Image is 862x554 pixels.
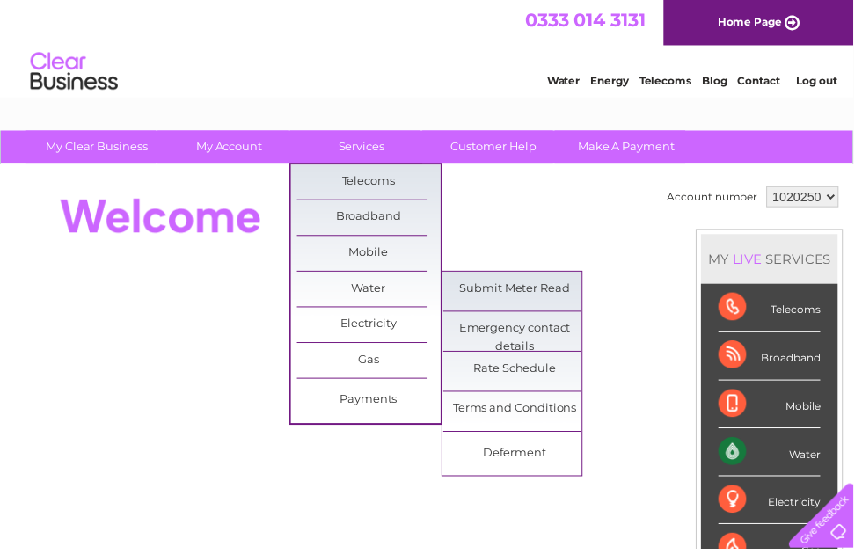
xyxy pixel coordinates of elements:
[448,315,593,350] a: Emergency contact details
[300,346,445,382] a: Gas
[804,75,845,88] a: Log out
[552,75,586,88] a: Water
[726,335,829,383] div: Broadband
[300,166,445,201] a: Telecoms
[30,46,120,99] img: logo.png
[726,433,829,481] div: Water
[708,237,846,287] div: MY SERVICES
[427,132,572,164] a: Customer Help
[448,396,593,431] a: Terms and Conditions
[669,184,770,214] td: Account number
[300,238,445,273] a: Mobile
[726,481,829,529] div: Electricity
[646,75,698,88] a: Telecoms
[726,287,829,335] div: Telecoms
[300,387,445,422] a: Payments
[709,75,734,88] a: Blog
[300,310,445,346] a: Electricity
[17,10,848,85] div: Clear Business is a trading name of Verastar Limited (registered in [GEOGRAPHIC_DATA] No. 3667643...
[736,253,773,270] div: LIVE
[448,355,593,390] a: Rate Schedule
[448,274,593,310] a: Submit Meter Read
[293,132,438,164] a: Services
[159,132,304,164] a: My Account
[596,75,635,88] a: Energy
[300,274,445,310] a: Water
[26,132,171,164] a: My Clear Business
[300,202,445,237] a: Broadband
[726,384,829,433] div: Mobile
[560,132,705,164] a: Make A Payment
[745,75,788,88] a: Contact
[530,9,652,31] a: 0333 014 3131
[448,441,593,476] a: Deferment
